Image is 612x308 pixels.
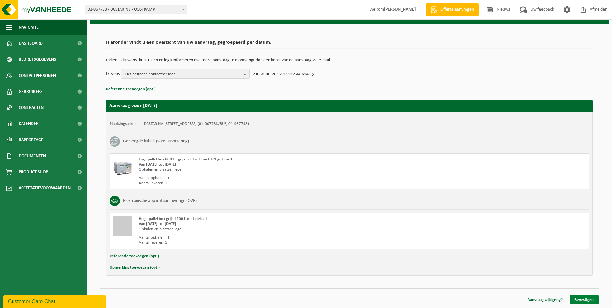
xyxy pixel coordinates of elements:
[19,132,43,148] span: Rapportage
[110,264,160,272] button: Opmerking toevoegen (opt.)
[19,180,71,196] span: Acceptatievoorwaarden
[123,136,189,147] h3: Gemengde kabels (voor uitsortering)
[570,295,599,304] a: Bevestigen
[106,58,593,63] p: Indien u dit wenst kunt u een collega informeren over deze aanvraag, die ontvangt dan een kopie v...
[426,3,479,16] a: Offerte aanvragen
[384,7,416,12] strong: [PERSON_NAME]
[106,69,120,79] p: Ik wens
[19,84,43,100] span: Gebruikers
[19,164,48,180] span: Product Shop
[110,122,137,126] strong: Plaatsingsadres:
[251,69,314,79] p: te informeren over deze aanvraag.
[123,196,197,206] h3: Elektronische apparatuur - overige (OVE)
[139,176,375,181] div: Aantal ophalen : 1
[139,235,375,240] div: Aantal ophalen : 1
[439,6,475,13] span: Offerte aanvragen
[139,240,375,245] div: Aantal leveren: 1
[139,217,207,221] span: Hoge palletbox grijs 1400 L met deksel
[139,181,375,186] div: Aantal leveren: 1
[109,103,157,108] strong: Aanvraag voor [DATE]
[110,252,159,260] button: Referentie toevoegen (opt.)
[106,40,593,49] h2: Hieronder vindt u een overzicht van uw aanvraag, gegroepeerd per datum.
[139,222,176,226] strong: Van [DATE] tot [DATE]
[3,294,107,308] iframe: chat widget
[19,68,56,84] span: Contactpersonen
[125,69,241,79] span: Kies bestaand contactpersoon
[85,5,187,14] span: 01-067733 - DCSTAR NV - OOSTKAMP
[144,122,249,127] td: DCSTAR NV, [STREET_ADDRESS] (01-067733/BUS, 01-067733)
[139,167,375,172] div: Ophalen en plaatsen lege
[139,227,375,232] div: Ophalen en plaatsen lege
[523,295,568,304] a: Aanvraag wijzigen
[19,148,46,164] span: Documenten
[106,85,155,94] button: Referentie toevoegen (opt.)
[19,116,39,132] span: Kalender
[139,162,176,167] strong: Van [DATE] tot [DATE]
[121,69,250,79] button: Kies bestaand contactpersoon
[19,100,44,116] span: Contracten
[19,51,56,68] span: Bedrijfsgegevens
[19,35,43,51] span: Dashboard
[139,157,232,161] span: Lage palletbox 680 L - grijs - deksel - niet UN-gekeurd
[113,157,132,176] img: PB-LB-0680-HPE-GY-11.png
[19,19,39,35] span: Navigatie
